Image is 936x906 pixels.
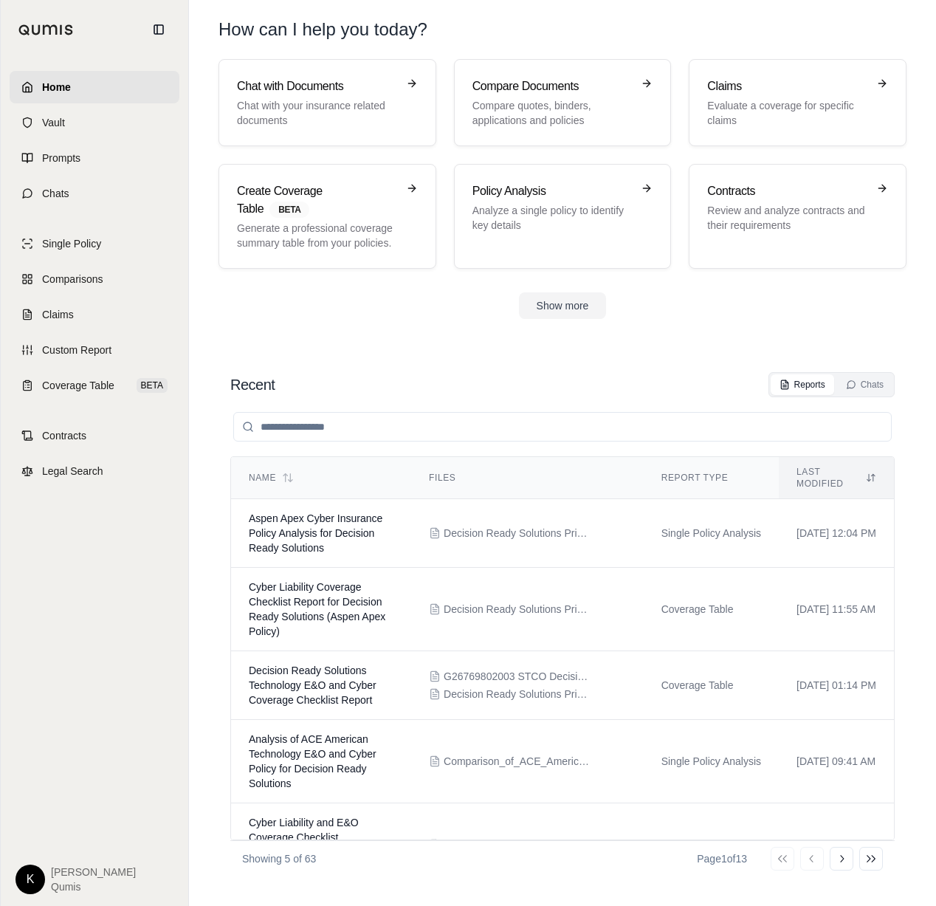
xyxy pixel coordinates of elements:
a: ClaimsEvaluate a coverage for specific claims [689,59,906,146]
span: Prompts [42,151,80,165]
span: Qumis [51,879,136,894]
h3: Policy Analysis [472,182,633,200]
td: Single Policy Analysis [644,720,779,803]
span: Vault [42,115,65,130]
h3: Create Coverage Table [237,182,397,218]
p: Showing 5 of 63 [242,851,316,866]
span: BETA [137,378,168,393]
h2: Recent [230,374,275,395]
a: Chat with DocumentsChat with your insurance related documents [218,59,436,146]
span: Claims [42,307,74,322]
td: Coverage Table [644,568,779,651]
td: [DATE] 09:32 AM [779,803,894,887]
div: K [16,865,45,894]
span: Decision Ready Solutions Primary Quote (1).pdf [444,526,591,540]
button: Chats [837,374,892,395]
span: Coverage Table [42,378,114,393]
span: Cyber Liability and E&O Coverage Checklist Comparison for Decision Ready Solutions [249,817,362,873]
span: Analysis of ACE American Technology E&O and Cyber Policy for Decision Ready Solutions [249,733,376,789]
td: Coverage Table [644,651,779,720]
h3: Claims [707,78,867,95]
a: Policy AnalysisAnalyze a single policy to identify key details [454,164,672,269]
span: Aspen Apex Cyber Insurance Policy Analysis for Decision Ready Solutions [249,512,382,554]
span: Comparison_of_ACE_American_Technology_E_O_and_Cyber_Policy_with_Aspen_Specialty_Cyber_Insurance_Q... [444,754,591,769]
p: Chat with your insurance related documents [237,98,397,128]
p: Analyze a single policy to identify key details [472,203,633,233]
td: Coverage Table [644,803,779,887]
span: BETA [269,202,309,218]
a: Prompts [10,142,179,174]
a: Custom Report [10,334,179,366]
p: Review and analyze contracts and their requirements [707,203,867,233]
td: Single Policy Analysis [644,499,779,568]
div: Reports [780,379,825,391]
div: Chats [846,379,884,391]
td: [DATE] 01:14 PM [779,651,894,720]
a: Compare DocumentsCompare quotes, binders, applications and policies [454,59,672,146]
a: Create Coverage TableBETAGenerate a professional coverage summary table from your policies. [218,164,436,269]
a: Claims [10,298,179,331]
div: Name [249,472,393,484]
button: Show more [519,292,607,319]
td: [DATE] 09:41 AM [779,720,894,803]
button: Collapse sidebar [147,18,171,41]
span: Home [42,80,71,95]
h1: How can I help you today? [218,18,906,41]
button: Reports [771,374,834,395]
a: ContractsReview and analyze contracts and their requirements [689,164,906,269]
td: [DATE] 11:55 AM [779,568,894,651]
a: Coverage TableBETA [10,369,179,402]
a: Home [10,71,179,103]
span: Chats [42,186,69,201]
span: Decision Ready Solutions Primary Quote (1).pdf [444,687,591,701]
a: Chats [10,177,179,210]
span: Single Policy [42,236,101,251]
span: Contracts [42,428,86,443]
th: Files [411,457,644,499]
span: Legal Search [42,464,103,478]
a: Legal Search [10,455,179,487]
span: Custom Report [42,343,111,357]
a: Vault [10,106,179,139]
span: Comparison_of_ACE_American_Technology_E_O_and_Cyber_Policy_with_Aspen_Specialty_Cyber_Insurance_Q... [444,837,591,852]
span: G26769802003 STCO DecisionR2083882283158AM (1).pdf [444,669,591,684]
a: Contracts [10,419,179,452]
span: Decision Ready Solutions Primary Quote (1).pdf [444,602,591,617]
p: Evaluate a coverage for specific claims [707,98,867,128]
div: Last modified [796,466,876,490]
a: Single Policy [10,227,179,260]
span: Cyber Liability Coverage Checklist Report for Decision Ready Solutions (Aspen Apex Policy) [249,581,385,637]
p: Compare quotes, binders, applications and policies [472,98,633,128]
h3: Contracts [707,182,867,200]
span: Decision Ready Solutions Technology E&O and Cyber Coverage Checklist Report [249,665,376,706]
a: Comparisons [10,263,179,295]
h3: Compare Documents [472,78,633,95]
div: Page 1 of 13 [697,851,747,866]
img: Qumis Logo [18,24,74,35]
span: Comparisons [42,272,103,286]
h3: Chat with Documents [237,78,397,95]
td: [DATE] 12:04 PM [779,499,894,568]
p: Generate a professional coverage summary table from your policies. [237,221,397,250]
th: Report Type [644,457,779,499]
span: [PERSON_NAME] [51,865,136,879]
